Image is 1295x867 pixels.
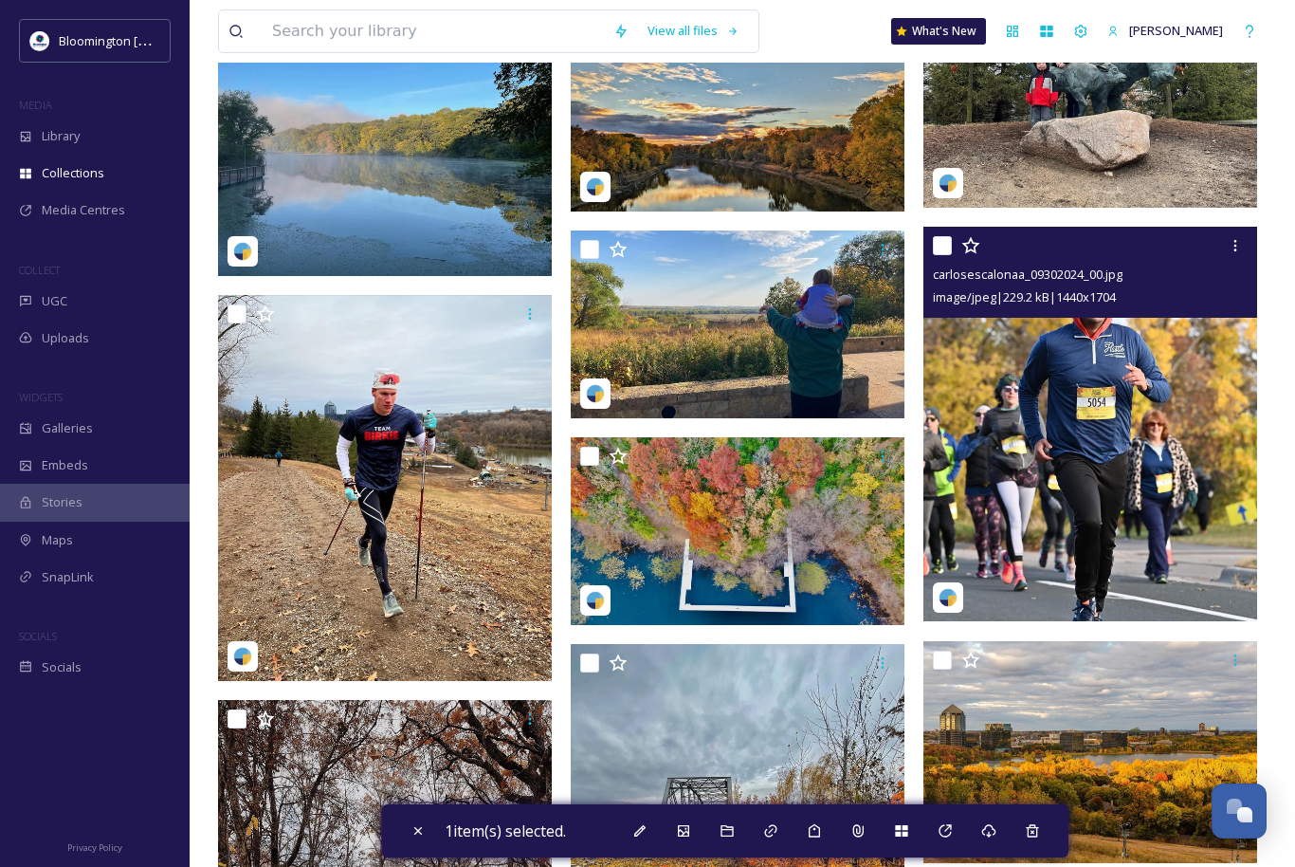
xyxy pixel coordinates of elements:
[571,24,904,212] img: brittneylafond_09252024_17929270859405919.jpg
[67,835,122,858] a: Privacy Policy
[233,647,252,666] img: snapsea-logo.png
[19,390,63,404] span: WIDGETS
[586,591,605,610] img: snapsea-logo.png
[571,437,904,625] img: iam_srikanthchintala_10012024_48c15be39a78f3561a8f30fd78f3bcef8cd4876d006ff93701d78313b678fec4.jpg
[586,384,605,403] img: snapsea-logo.png
[1098,12,1232,49] a: [PERSON_NAME]
[218,26,552,276] img: matt_hoberg_10012024_daf013a996e3fa761017267d38da6cb96029110eaa15019aba6973e8bc779594.jpg
[30,31,49,50] img: 429649847_804695101686009_1723528578384153789_n.jpg
[42,456,88,474] span: Embeds
[263,10,604,52] input: Search your library
[19,629,57,643] span: SOCIALS
[42,531,73,549] span: Maps
[1129,22,1223,39] span: [PERSON_NAME]
[933,266,1122,283] span: carlosescalonaa_09302024_00.jpg
[19,98,52,112] span: MEDIA
[42,329,89,347] span: Uploads
[891,18,986,45] a: What's New
[42,127,80,145] span: Library
[939,588,958,607] img: snapsea-logo.png
[59,31,296,49] span: Bloomington [US_STATE] Travel & Tourism
[42,568,94,586] span: SnapLink
[233,242,252,261] img: snapsea-logo.png
[445,820,566,842] span: 1 item(s) selected.
[923,227,1257,621] img: carlosescalonaa_09302024_00.jpg
[939,174,958,193] img: snapsea-logo.png
[933,288,1116,305] span: image/jpeg | 229.2 kB | 1440 x 1704
[42,493,82,511] span: Stories
[42,419,93,437] span: Galleries
[1212,784,1267,839] button: Open Chat
[218,295,552,681] img: zaketterson_09302024_00.jpg
[42,201,125,219] span: Media Centres
[42,292,67,310] span: UGC
[586,177,605,196] img: snapsea-logo.png
[19,263,60,277] span: COLLECT
[638,12,749,49] a: View all files
[923,641,1257,863] img: j.b.matthews_10012024_04519aef122f81a6d12ff2378d4443f1e9f24917411d9c3682e6bd416c7ce666.jpg
[67,841,122,854] span: Privacy Policy
[42,164,104,182] span: Collections
[42,658,82,676] span: Socials
[571,231,904,418] img: narcher007_10012024_851ad1957d801e1c278dd857f90ee473696e5c2a262828874a56812699584617.jpg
